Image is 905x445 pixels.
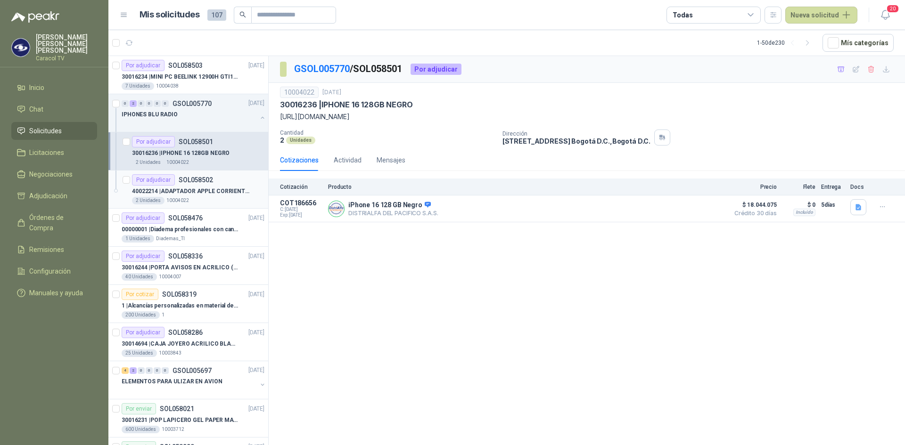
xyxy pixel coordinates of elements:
[29,169,73,179] span: Negociaciones
[160,405,194,412] p: SOL058021
[280,129,495,136] p: Cantidad
[132,159,165,166] div: 2 Unidades
[377,155,405,165] div: Mensajes
[29,104,43,114] span: Chat
[29,266,71,276] span: Configuración
[29,126,62,136] span: Solicitudes
[248,290,264,299] p: [DATE]
[168,62,203,69] p: SOL058503
[11,241,97,259] a: Remisiones
[122,73,239,81] p: 30016234 | MINI PC BEELINK 12900H GTI12 I9
[108,247,268,285] a: Por adjudicarSOL058336[DATE] 30016244 |PORTA AVISOS EN ACRILICO (En el adjunto mas informacion)40...
[173,100,212,107] p: GSOL005770
[162,311,165,319] p: 1
[122,403,156,414] div: Por enviar
[36,34,97,54] p: [PERSON_NAME] [PERSON_NAME] [PERSON_NAME]
[850,184,869,190] p: Docs
[130,100,137,107] div: 2
[122,263,239,272] p: 30016244 | PORTA AVISOS EN ACRILICO (En el adjunto mas informacion)
[108,132,268,170] a: Por adjudicarSOL05850130016236 |IPHONE 16 128GB NEGRO2 Unidades10004022
[248,366,264,375] p: [DATE]
[162,426,184,433] p: 10003712
[294,63,350,74] a: GSOL005770
[248,405,264,413] p: [DATE]
[280,155,319,165] div: Cotizaciones
[11,11,59,23] img: Logo peakr
[132,197,165,204] div: 2 Unidades
[122,311,160,319] div: 200 Unidades
[280,87,319,98] div: 10004022
[146,367,153,374] div: 0
[730,199,777,210] span: $ 18.044.075
[140,8,200,22] h1: Mis solicitudes
[154,100,161,107] div: 0
[821,199,845,210] p: 5 días
[322,88,341,97] p: [DATE]
[348,210,438,217] p: DISTRIALFA DEL PACIFICO S.A.S.
[207,9,226,21] span: 107
[821,184,845,190] p: Entrega
[280,199,322,207] p: COT186656
[730,210,777,216] span: Crédito 30 días
[122,100,129,107] div: 0
[877,7,894,24] button: 20
[122,111,178,120] p: IPHONES BLU RADIO
[156,235,185,243] p: Diademas_TI
[132,187,249,196] p: 40022214 | ADAPTADOR APPLE CORRIENTE USB-C DE 20 W
[280,100,412,110] p: 30016236 | IPHONE 16 128GB NEGRO
[122,378,222,387] p: ELEMENTOS PARA ULIZAR EN AVION
[122,367,129,374] div: 4
[156,82,179,90] p: 10004038
[36,56,97,61] p: Caracol TV
[179,138,213,145] p: SOL058501
[280,184,322,190] p: Cotización
[162,367,169,374] div: 0
[248,61,264,70] p: [DATE]
[782,199,815,210] p: $ 0
[138,100,145,107] div: 0
[348,201,438,210] p: iPhone 16 128 GB Negro
[122,301,239,310] p: 1 | Alcancías personalizadas en material de cerámica (VER ADJUNTO)
[294,62,403,76] p: / SOL058501
[179,177,213,183] p: SOL058502
[29,288,83,298] span: Manuales y ayuda
[108,399,268,437] a: Por enviarSOL058021[DATE] 30016231 |POP LAPICERO GEL PAPER MATE INKJOY 0.7 (Revisar el adjunto)60...
[730,184,777,190] p: Precio
[122,235,154,243] div: 1 Unidades
[248,328,264,337] p: [DATE]
[108,170,268,209] a: Por adjudicarSOL05850240022214 |ADAPTADOR APPLE CORRIENTE USB-C DE 20 W2 Unidades10004022
[122,98,266,128] a: 0 2 0 0 0 0 GSOL005770[DATE] IPHONES BLU RADIO
[159,349,181,357] p: 10003843
[886,4,899,13] span: 20
[11,100,97,118] a: Chat
[11,144,97,162] a: Licitaciones
[138,367,145,374] div: 0
[108,56,268,94] a: Por adjudicarSOL058503[DATE] 30016234 |MINI PC BEELINK 12900H GTI12 I97 Unidades10004038
[29,147,64,158] span: Licitaciones
[411,64,461,75] div: Por adjudicar
[757,35,815,50] div: 1 - 50 de 230
[502,137,650,145] p: [STREET_ADDRESS] Bogotá D.C. , Bogotá D.C.
[162,291,197,298] p: SOL058319
[29,212,88,233] span: Órdenes de Compra
[248,99,264,108] p: [DATE]
[280,136,284,144] p: 2
[166,159,189,166] p: 10004022
[108,285,268,323] a: Por cotizarSOL058319[DATE] 1 |Alcancías personalizadas en material de cerámica (VER ADJUNTO)200 U...
[29,244,64,255] span: Remisiones
[168,253,203,259] p: SOL058336
[166,197,189,204] p: 10004022
[154,367,161,374] div: 0
[146,100,153,107] div: 0
[162,100,169,107] div: 0
[12,39,30,57] img: Company Logo
[782,184,815,190] p: Flete
[132,174,175,186] div: Por adjudicar
[159,273,181,281] p: 10004007
[122,327,165,338] div: Por adjudicar
[122,349,157,357] div: 25 Unidades
[11,165,97,183] a: Negociaciones
[280,207,322,212] span: C: [DATE]
[122,340,239,348] p: 30014694 | CAJA JOYERO ACRILICO BLANCO OPAL (En el adjunto mas detalle)
[334,155,362,165] div: Actividad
